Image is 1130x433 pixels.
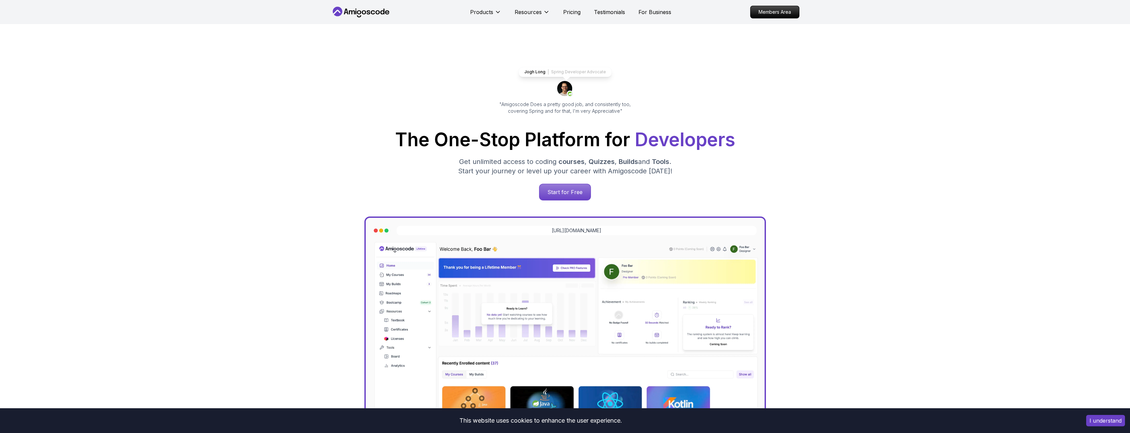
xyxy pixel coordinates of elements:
p: Jogh Long [524,69,545,75]
span: Developers [635,128,735,151]
a: For Business [638,8,671,16]
button: Accept cookies [1086,415,1125,426]
a: Pricing [563,8,581,16]
h1: The One-Stop Platform for [336,131,794,149]
img: josh long [557,81,573,97]
a: Testimonials [594,8,625,16]
p: Resources [515,8,542,16]
span: Quizzes [589,158,615,166]
a: Start for Free [539,184,591,200]
button: Products [470,8,501,21]
p: Get unlimited access to coding , , and . Start your journey or level up your career with Amigosco... [453,157,678,176]
span: courses [558,158,585,166]
div: This website uses cookies to enhance the user experience. [5,413,1076,428]
p: Products [470,8,493,16]
p: Spring Developer Advocate [551,69,606,75]
span: Builds [619,158,638,166]
a: [URL][DOMAIN_NAME] [552,227,601,234]
span: Tools [652,158,669,166]
a: Members Area [750,6,799,18]
button: Resources [515,8,550,21]
p: "Amigoscode Does a pretty good job, and consistently too, covering Spring and for that, I'm very ... [490,101,640,114]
